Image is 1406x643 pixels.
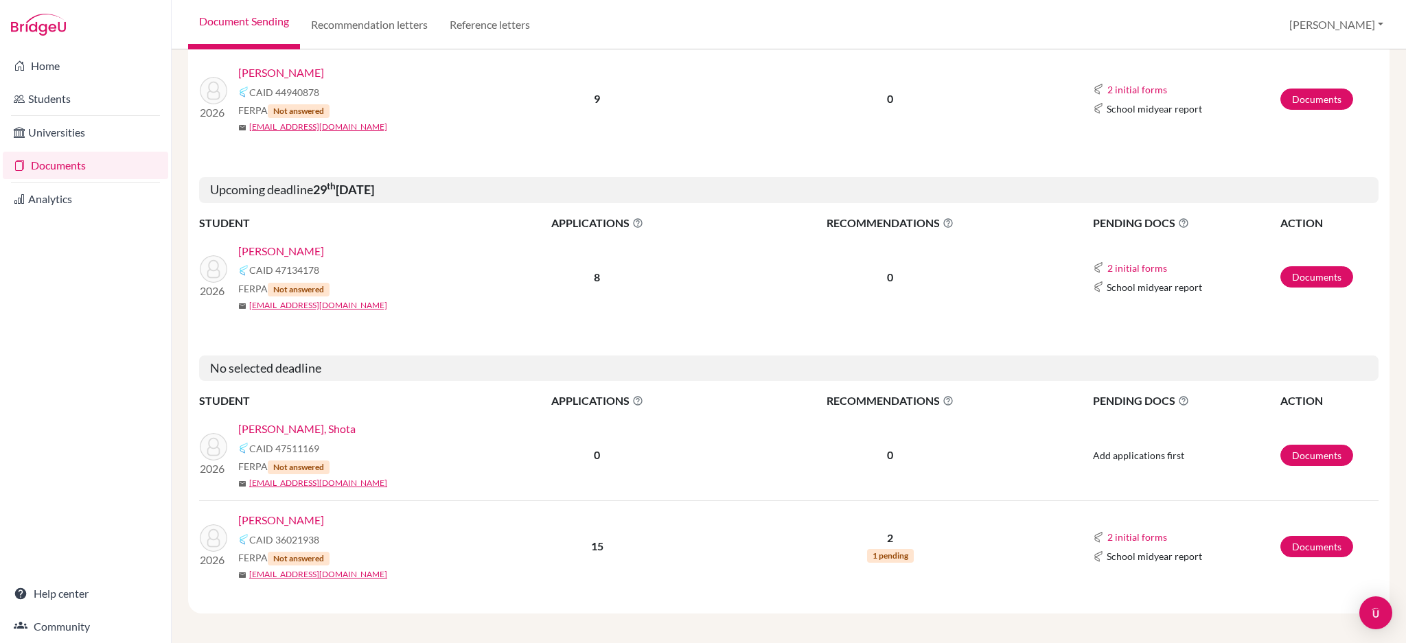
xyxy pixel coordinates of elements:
[1280,89,1353,110] a: Documents
[249,568,387,581] a: [EMAIL_ADDRESS][DOMAIN_NAME]
[238,103,330,118] span: FERPA
[238,265,249,276] img: Common App logo
[3,152,168,179] a: Documents
[238,243,324,259] a: [PERSON_NAME]
[238,459,330,474] span: FERPA
[722,269,1059,285] p: 0
[1359,596,1392,629] div: Open Intercom Messenger
[249,121,387,133] a: [EMAIL_ADDRESS][DOMAIN_NAME]
[199,392,474,410] th: STUDENT
[3,52,168,80] a: Home
[1107,260,1168,276] button: 2 initial forms
[1107,280,1202,294] span: School midyear report
[249,533,319,547] span: CAID 36021938
[238,480,246,488] span: mail
[200,433,227,460] img: Fukumoto, Shota
[722,447,1059,463] p: 0
[238,421,356,437] a: [PERSON_NAME], Shota
[722,393,1059,409] span: RECOMMENDATIONS
[238,281,330,296] span: FERPA
[327,180,336,191] sup: th
[1107,82,1168,97] button: 2 initial forms
[238,124,246,132] span: mail
[268,552,330,565] span: Not answered
[238,86,249,97] img: Common App logo
[3,119,168,146] a: Universities
[238,512,324,528] a: [PERSON_NAME]
[474,215,720,231] span: APPLICATIONS
[200,104,227,121] p: 2026
[594,92,600,105] b: 9
[249,299,387,312] a: [EMAIL_ADDRESS][DOMAIN_NAME]
[1093,449,1184,461] span: Add applications first
[199,355,1379,382] h5: No selected deadline
[199,177,1379,203] h5: Upcoming deadline
[238,302,246,310] span: mail
[1280,536,1353,557] a: Documents
[313,182,374,197] b: 29 [DATE]
[1093,103,1104,114] img: Common App logo
[249,441,319,456] span: CAID 47511169
[1093,84,1104,95] img: Common App logo
[1280,445,1353,466] a: Documents
[1093,281,1104,292] img: Common App logo
[200,283,227,299] p: 2026
[1093,551,1104,562] img: Common App logo
[1093,393,1279,409] span: PENDING DOCS
[594,448,600,461] b: 0
[1280,392,1379,410] th: ACTION
[1107,529,1168,545] button: 2 initial forms
[1280,266,1353,288] a: Documents
[200,552,227,568] p: 2026
[199,214,474,232] th: STUDENT
[200,255,227,283] img: Kuo, Yu Hsuan
[249,477,387,489] a: [EMAIL_ADDRESS][DOMAIN_NAME]
[1093,215,1279,231] span: PENDING DOCS
[200,77,227,104] img: Chen, Zack
[238,534,249,545] img: Common App logo
[1107,102,1202,116] span: School midyear report
[200,524,227,552] img: Teoh, Samuel
[722,530,1059,546] p: 2
[1093,262,1104,273] img: Common App logo
[238,65,324,81] a: [PERSON_NAME]
[249,263,319,277] span: CAID 47134178
[1283,12,1390,38] button: [PERSON_NAME]
[594,270,600,283] b: 8
[268,283,330,296] span: Not answered
[3,185,168,213] a: Analytics
[238,550,330,565] span: FERPA
[722,215,1059,231] span: RECOMMENDATIONS
[3,580,168,607] a: Help center
[591,539,603,552] b: 15
[1280,214,1379,232] th: ACTION
[1107,549,1202,563] span: School midyear report
[1093,532,1104,543] img: Common App logo
[11,14,66,36] img: Bridge-U
[268,104,330,118] span: Not answered
[249,85,319,100] span: CAID 44940878
[3,85,168,113] a: Students
[268,460,330,474] span: Not answered
[3,613,168,640] a: Community
[238,443,249,454] img: Common App logo
[200,460,227,477] p: 2026
[867,549,914,563] span: 1 pending
[722,91,1059,107] p: 0
[474,393,720,409] span: APPLICATIONS
[238,571,246,579] span: mail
